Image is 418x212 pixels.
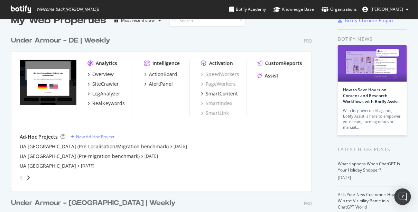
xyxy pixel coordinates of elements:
a: How to Save Hours on Content and Research Workflows with Botify Assist [343,87,399,104]
div: New Ad-Hoc Project [76,134,114,140]
img: www.underarmour.de [20,60,76,105]
a: [DATE] [81,163,94,169]
div: angle-left [17,172,26,183]
a: AI Is Your New Customer: How to Win the Visibility Battle in a ChatGPT World [338,192,401,210]
a: UA [GEOGRAPHIC_DATA] [20,163,76,169]
a: AlertPanel [144,81,173,87]
div: SiteCrawler [92,81,119,87]
div: [DATE] [338,175,407,181]
div: Overview [92,71,114,78]
div: Intelligence [152,60,180,67]
span: Welcome back, [PERSON_NAME] ! [36,7,99,12]
button: [PERSON_NAME] [357,4,415,15]
div: angle-right [26,174,31,181]
div: Ad-Hoc Projects [20,133,58,140]
div: My Web Properties [11,13,106,27]
div: Under Armour - DE | Weekly [11,36,110,46]
div: CustomReports [265,60,302,67]
a: Under Armour - DE | Weekly [11,36,113,46]
a: Overview [87,71,114,78]
div: ActionBoard [149,71,177,78]
button: Most recent crawl [112,15,164,26]
div: Pro [304,201,312,206]
div: Open Intercom Messenger [394,188,411,205]
a: CustomReports [258,60,302,67]
div: Latest Blog Posts [338,146,407,153]
div: Botify Academy [229,6,266,13]
div: AlertPanel [149,81,173,87]
a: SpeedWorkers [201,71,239,78]
div: LogAnalyzer [92,90,120,97]
a: UA [GEOGRAPHIC_DATA] (Pre-migration benchmark) [20,153,140,160]
a: Under Armour - [GEOGRAPHIC_DATA] | Weekly [11,198,178,208]
img: How to Save Hours on Content and Research Workflows with Botify Assist [338,45,407,82]
div: Under Armour - [GEOGRAPHIC_DATA] | Weekly [11,198,176,208]
div: Assist [265,72,279,79]
a: SmartLink [201,110,229,117]
a: Assist [258,72,279,79]
a: PageWorkers [201,81,236,87]
input: Search [169,15,245,27]
div: Botify Chrome Plugin [345,17,393,24]
span: Sandra Drevet [371,6,403,12]
div: Analytics [96,60,117,67]
a: [DATE] [174,144,187,149]
div: Organizations [322,6,357,13]
a: New Ad-Hoc Project [71,134,114,140]
a: Botify Chrome Plugin [338,17,393,24]
div: Botify news [338,35,407,43]
div: RealKeywords [92,100,125,107]
div: Knowledge Base [273,6,314,13]
a: UA [GEOGRAPHIC_DATA] (Pre-Localisation/Migration benchmark) [20,143,169,150]
a: RealKeywords [87,100,125,107]
a: SiteCrawler [87,81,119,87]
div: Most recent crawl [121,18,156,22]
a: What Happens When ChatGPT Is Your Holiday Shopper? [338,161,400,173]
a: SmartContent [201,90,238,97]
div: Activation [209,60,233,67]
div: SmartContent [206,90,238,97]
div: With its powerful AI agents, Botify Assist is here to empower your team, turning hours of manual… [343,108,402,130]
a: [DATE] [145,153,158,159]
a: LogAnalyzer [87,90,120,97]
a: ActionBoard [144,71,177,78]
div: Pro [304,38,312,44]
a: SmartIndex [201,100,232,107]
